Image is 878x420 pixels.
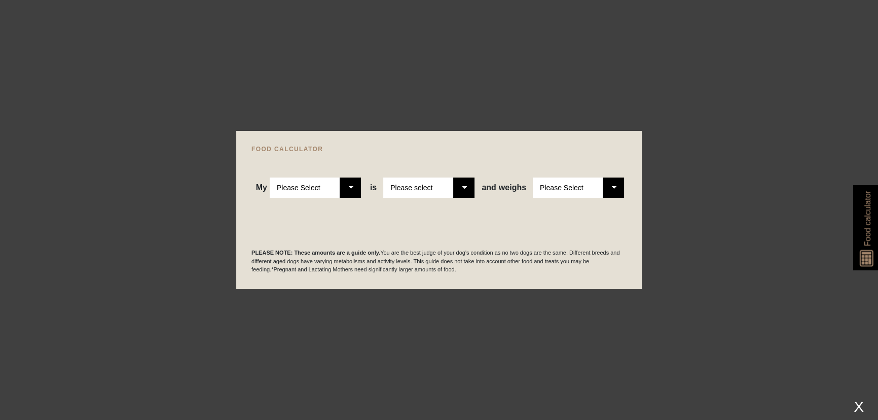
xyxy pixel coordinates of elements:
[482,183,526,192] span: weighs
[482,183,498,192] span: and
[251,250,380,256] b: PLEASE NOTE: These amounts are a guide only.
[251,146,627,152] h4: FOOD CALCULATOR
[861,191,873,246] span: Food calculator
[370,183,377,192] span: is
[256,183,267,192] span: My
[850,398,868,415] div: X
[251,249,627,274] p: You are the best judge of your dog's condition as no two dogs are the same. Different breeds and ...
